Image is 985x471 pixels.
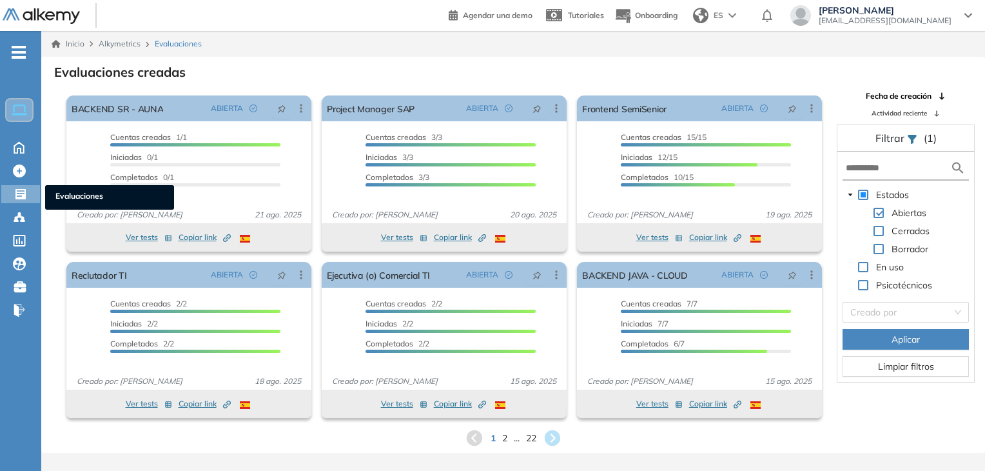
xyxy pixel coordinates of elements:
[110,319,158,328] span: 2/2
[889,241,931,257] span: Borrador
[843,329,969,350] button: Aplicar
[728,13,736,18] img: arrow
[526,432,536,445] span: 22
[327,262,430,288] a: Ejecutiva (o) Comercial TI
[327,209,443,221] span: Creado por: [PERSON_NAME]
[621,172,668,182] span: Completados
[211,103,243,114] span: ABIERTA
[110,299,171,308] span: Cuentas creadas
[268,98,296,119] button: pushpin
[714,10,723,21] span: ES
[249,376,306,387] span: 18 ago. 2025
[366,319,397,328] span: Iniciadas
[366,299,442,308] span: 2/2
[110,339,174,348] span: 2/2
[72,376,188,387] span: Creado por: [PERSON_NAME]
[582,262,688,288] a: BACKEND JAVA - CLOUD
[211,269,243,281] span: ABIERTA
[502,432,507,445] span: 2
[72,95,163,121] a: BACKEND SR - AUNA
[788,270,797,280] span: pushpin
[843,356,969,377] button: Limpiar filtros
[614,2,678,30] button: Onboarding
[366,152,397,162] span: Iniciadas
[760,271,768,279] span: check-circle
[873,187,912,203] span: Estados
[381,230,427,245] button: Ver tests
[621,152,652,162] span: Iniciadas
[505,105,512,112] span: check-circle
[892,207,926,219] span: Abiertas
[819,15,951,26] span: [EMAIL_ADDRESS][DOMAIN_NAME]
[689,396,741,412] button: Copiar link
[72,262,127,288] a: Reclutador TI
[466,103,498,114] span: ABIERTA
[582,376,698,387] span: Creado por: [PERSON_NAME]
[873,277,935,293] span: Psicotécnicos
[778,98,806,119] button: pushpin
[366,299,426,308] span: Cuentas creadas
[532,270,541,280] span: pushpin
[54,65,186,80] h3: Evaluaciones creadas
[110,319,142,328] span: Iniciadas
[434,232,486,243] span: Copiar link
[950,160,966,176] img: search icon
[366,319,413,328] span: 2/2
[240,401,250,409] img: ESP
[636,396,683,412] button: Ver tests
[621,339,685,348] span: 6/7
[847,192,853,198] span: caret-down
[689,232,741,243] span: Copiar link
[434,396,486,412] button: Copiar link
[621,299,681,308] span: Cuentas creadas
[892,243,928,255] span: Borrador
[621,132,681,142] span: Cuentas creadas
[72,209,188,221] span: Creado por: [PERSON_NAME]
[872,108,927,118] span: Actividad reciente
[621,319,652,328] span: Iniciadas
[366,339,429,348] span: 2/2
[110,339,158,348] span: Completados
[366,172,429,182] span: 3/3
[750,235,761,243] img: ESP
[924,130,937,146] span: (1)
[693,8,708,23] img: world
[110,132,171,142] span: Cuentas creadas
[240,235,250,243] img: ESP
[179,230,231,245] button: Copiar link
[12,51,26,54] i: -
[366,172,413,182] span: Completados
[892,332,920,346] span: Aplicar
[721,269,754,281] span: ABIERTA
[582,209,698,221] span: Creado por: [PERSON_NAME]
[110,172,158,182] span: Completados
[523,98,551,119] button: pushpin
[892,225,930,237] span: Cerradas
[495,401,505,409] img: ESP
[434,230,486,245] button: Copiar link
[760,105,768,112] span: check-circle
[277,270,286,280] span: pushpin
[523,265,551,285] button: pushpin
[495,235,505,243] img: ESP
[621,132,707,142] span: 15/15
[366,132,442,142] span: 3/3
[126,396,172,412] button: Ver tests
[449,6,532,22] a: Agendar una demo
[126,230,172,245] button: Ver tests
[876,189,909,201] span: Estados
[819,5,951,15] span: [PERSON_NAME]
[52,38,84,50] a: Inicio
[878,359,934,374] span: Limpiar filtros
[155,38,202,50] span: Evaluaciones
[366,132,426,142] span: Cuentas creadas
[434,398,486,410] span: Copiar link
[268,265,296,285] button: pushpin
[873,259,906,275] span: En uso
[875,132,907,145] span: Filtrar
[249,271,257,279] span: check-circle
[179,396,231,412] button: Copiar link
[760,209,817,221] span: 19 ago. 2025
[621,299,697,308] span: 7/7
[568,10,604,20] span: Tutoriales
